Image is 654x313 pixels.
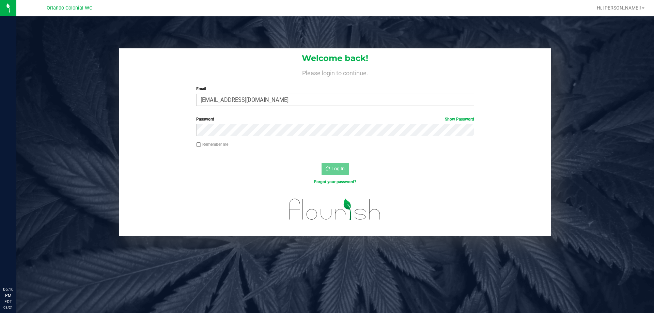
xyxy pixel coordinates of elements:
[196,142,201,147] input: Remember me
[597,5,641,11] span: Hi, [PERSON_NAME]!
[281,192,389,227] img: flourish_logo.svg
[445,117,474,122] a: Show Password
[196,117,214,122] span: Password
[47,5,92,11] span: Orlando Colonial WC
[196,86,474,92] label: Email
[3,286,13,305] p: 06:10 PM EDT
[314,179,356,184] a: Forgot your password?
[196,141,228,147] label: Remember me
[331,166,345,171] span: Log In
[3,305,13,310] p: 08/21
[119,68,551,76] h4: Please login to continue.
[322,163,349,175] button: Log In
[119,54,551,63] h1: Welcome back!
